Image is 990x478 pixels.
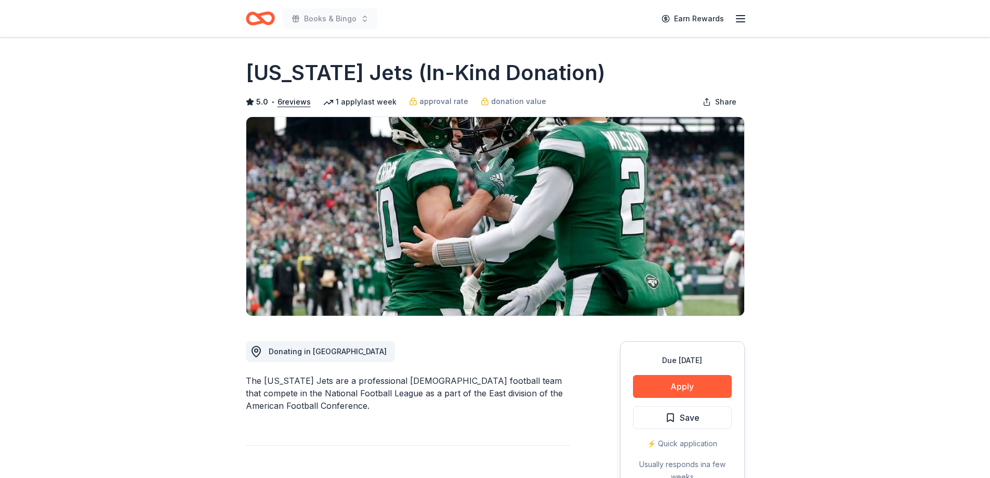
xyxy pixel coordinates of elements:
h1: [US_STATE] Jets (In-Kind Donation) [246,58,605,87]
a: approval rate [409,95,468,108]
span: donation value [491,95,546,108]
a: donation value [481,95,546,108]
span: • [271,98,274,106]
div: Due [DATE] [633,354,732,367]
span: approval rate [419,95,468,108]
button: Apply [633,375,732,398]
a: Earn Rewards [655,9,730,28]
a: Home [246,6,275,31]
span: Donating in [GEOGRAPHIC_DATA] [269,347,387,356]
span: Books & Bingo [304,12,357,25]
button: 6reviews [278,96,311,108]
div: The [US_STATE] Jets are a professional [DEMOGRAPHIC_DATA] football team that compete in the Natio... [246,374,570,412]
div: 1 apply last week [323,96,397,108]
img: Image for New York Jets (In-Kind Donation) [246,117,744,316]
span: Share [715,96,736,108]
button: Share [694,92,745,112]
div: ⚡️ Quick application [633,437,732,450]
button: Save [633,406,732,429]
span: 5.0 [256,96,268,108]
button: Books & Bingo [283,8,377,29]
span: Save [680,411,699,424]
